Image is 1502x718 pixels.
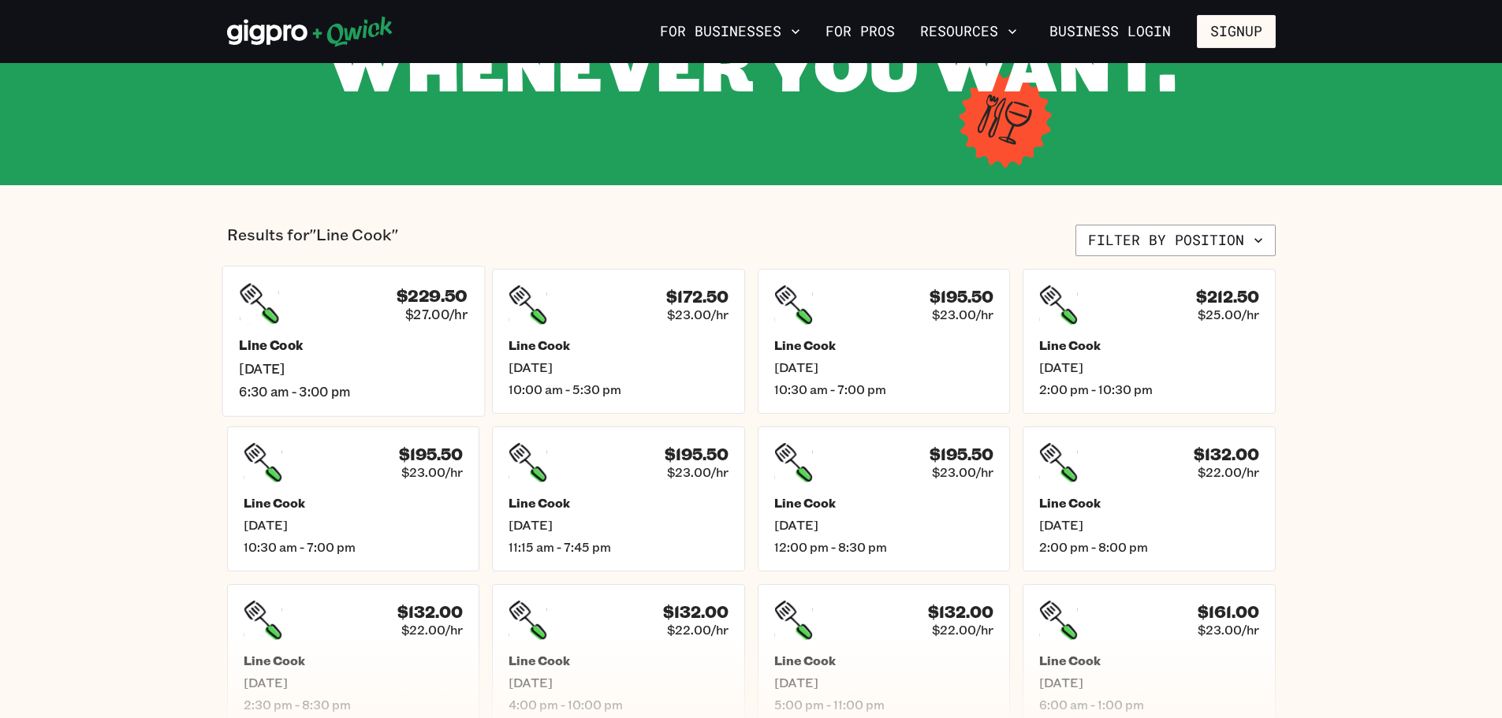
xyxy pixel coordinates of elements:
[509,675,729,690] span: [DATE]
[663,602,729,622] h4: $132.00
[1039,653,1259,668] h5: Line Cook
[509,337,729,353] h5: Line Cook
[1198,464,1259,480] span: $22.00/hr
[1036,15,1184,48] a: Business Login
[666,287,729,307] h4: $172.50
[1039,359,1259,375] span: [DATE]
[1039,517,1259,533] span: [DATE]
[509,517,729,533] span: [DATE]
[509,495,729,511] h5: Line Cook
[774,675,994,690] span: [DATE]
[1198,602,1259,622] h4: $161.00
[774,697,994,712] span: 5:00 pm - 11:00 pm
[774,653,994,668] h5: Line Cook
[1039,495,1259,511] h5: Line Cook
[239,337,468,354] h5: Line Cook
[405,306,468,322] span: $27.00/hr
[774,337,994,353] h5: Line Cook
[1039,697,1259,712] span: 6:00 am - 1:00 pm
[758,426,1011,571] a: $195.50$23.00/hrLine Cook[DATE]12:00 pm - 8:30 pm
[654,18,807,45] button: For Businesses
[239,383,468,400] span: 6:30 am - 3:00 pm
[774,539,994,555] span: 12:00 pm - 8:30 pm
[774,381,994,397] span: 10:30 am - 7:00 pm
[932,464,993,480] span: $23.00/hr
[509,359,729,375] span: [DATE]
[1039,539,1259,555] span: 2:00 pm - 8:00 pm
[492,426,745,571] a: $195.50$23.00/hrLine Cook[DATE]11:15 am - 7:45 pm
[932,307,993,322] span: $23.00/hr
[928,602,993,622] h4: $132.00
[244,539,464,555] span: 10:30 am - 7:00 pm
[1023,269,1276,414] a: $212.50$25.00/hrLine Cook[DATE]2:00 pm - 10:30 pm
[667,622,729,638] span: $22.00/hr
[774,359,994,375] span: [DATE]
[667,307,729,322] span: $23.00/hr
[1198,307,1259,322] span: $25.00/hr
[509,697,729,712] span: 4:00 pm - 10:00 pm
[932,622,993,638] span: $22.00/hr
[396,285,467,306] h4: $229.50
[1039,675,1259,690] span: [DATE]
[667,464,729,480] span: $23.00/hr
[239,360,468,377] span: [DATE]
[244,697,464,712] span: 2:30 pm - 8:30 pm
[774,495,994,511] h5: Line Cook
[1039,337,1259,353] h5: Line Cook
[399,445,463,464] h4: $195.50
[244,517,464,533] span: [DATE]
[492,269,745,414] a: $172.50$23.00/hrLine Cook[DATE]10:00 am - 5:30 pm
[509,653,729,668] h5: Line Cook
[1023,426,1276,571] a: $132.00$22.00/hrLine Cook[DATE]2:00 pm - 8:00 pm
[930,445,993,464] h4: $195.50
[244,495,464,511] h5: Line Cook
[758,269,1011,414] a: $195.50$23.00/hrLine Cook[DATE]10:30 am - 7:00 pm
[930,287,993,307] h4: $195.50
[401,464,463,480] span: $23.00/hr
[397,602,463,622] h4: $132.00
[509,381,729,397] span: 10:00 am - 5:30 pm
[227,426,480,571] a: $195.50$23.00/hrLine Cook[DATE]10:30 am - 7:00 pm
[1075,225,1276,256] button: Filter by position
[819,18,901,45] a: For Pros
[1194,445,1259,464] h4: $132.00
[244,675,464,690] span: [DATE]
[1039,381,1259,397] span: 2:00 pm - 10:30 pm
[914,18,1023,45] button: Resources
[401,622,463,638] span: $22.00/hr
[665,445,729,464] h4: $195.50
[509,539,729,555] span: 11:15 am - 7:45 pm
[1197,15,1276,48] button: Signup
[244,653,464,668] h5: Line Cook
[774,517,994,533] span: [DATE]
[1196,287,1259,307] h4: $212.50
[1198,622,1259,638] span: $23.00/hr
[227,225,398,256] p: Results for "Line Cook"
[222,266,484,416] a: $229.50$27.00/hrLine Cook[DATE]6:30 am - 3:00 pm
